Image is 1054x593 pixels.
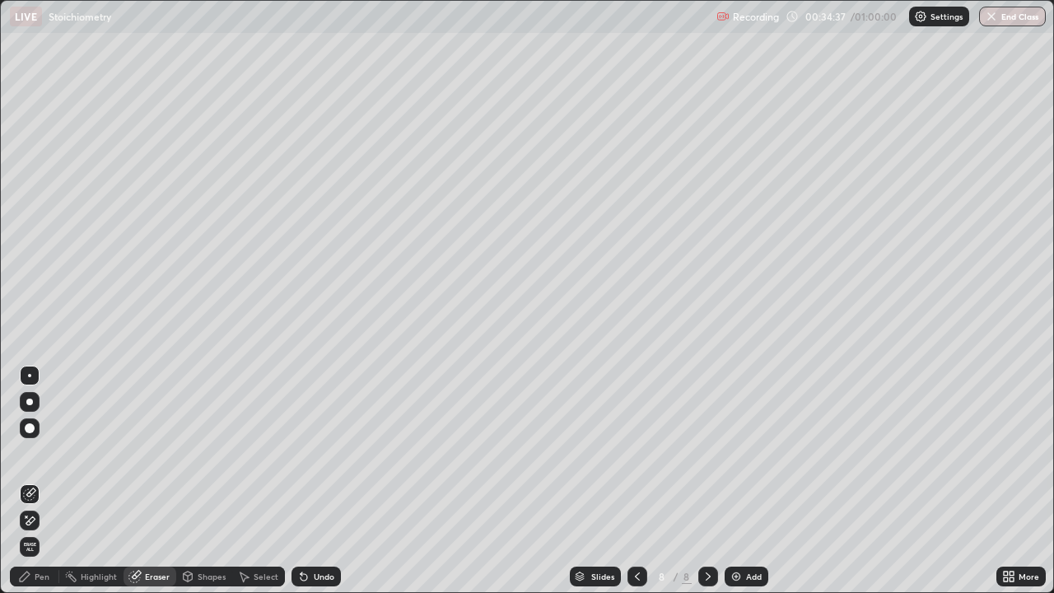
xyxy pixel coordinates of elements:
div: 8 [654,572,670,581]
div: Slides [591,572,614,581]
img: add-slide-button [730,570,743,583]
img: recording.375f2c34.svg [716,10,730,23]
p: LIVE [15,10,37,23]
p: Recording [733,11,779,23]
p: Settings [930,12,963,21]
span: Erase all [21,542,39,552]
div: Undo [314,572,334,581]
div: 8 [682,569,692,584]
button: End Class [979,7,1046,26]
div: Highlight [81,572,117,581]
div: Select [254,572,278,581]
div: Shapes [198,572,226,581]
div: More [1019,572,1039,581]
div: / [674,572,679,581]
p: Stoichiometry [49,10,111,23]
img: class-settings-icons [914,10,927,23]
div: Add [746,572,762,581]
div: Pen [35,572,49,581]
div: Eraser [145,572,170,581]
img: end-class-cross [985,10,998,23]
